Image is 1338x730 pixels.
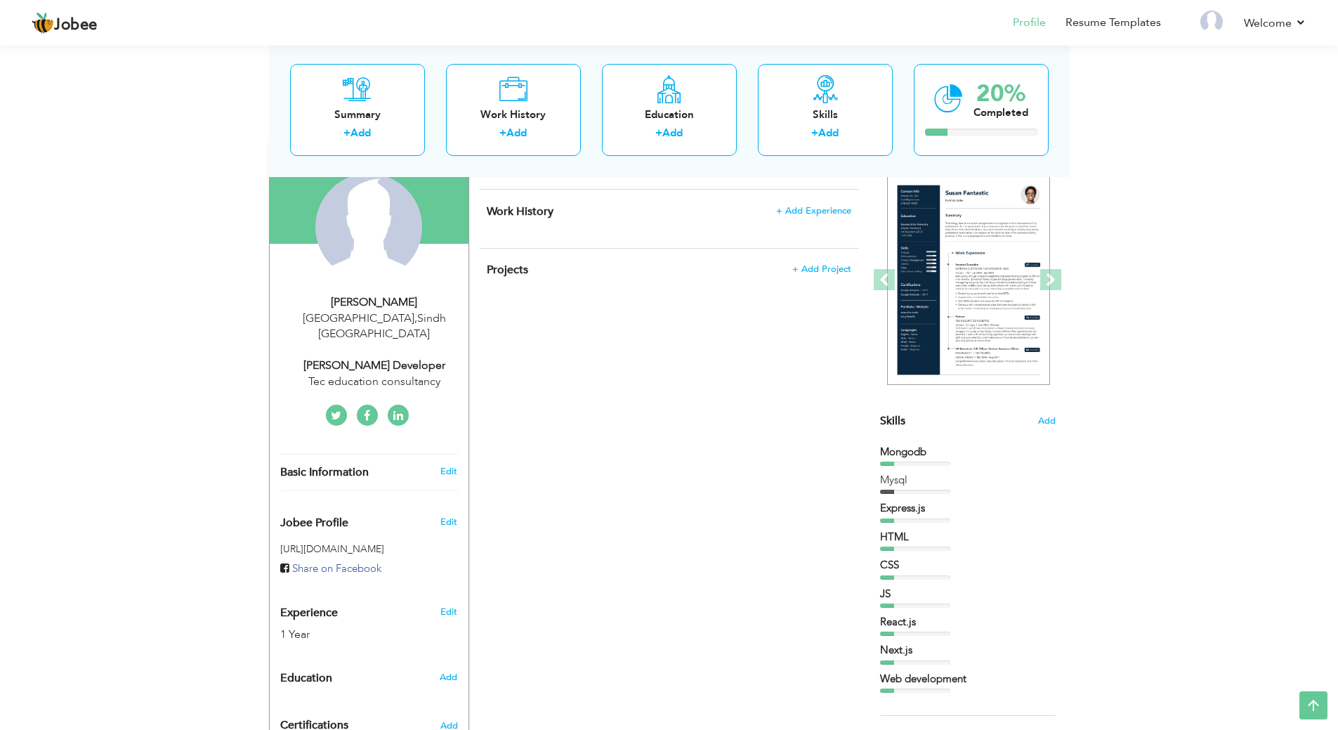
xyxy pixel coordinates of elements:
div: Mongodb [880,445,1056,459]
a: Add [818,126,839,140]
a: Add [662,126,683,140]
div: [GEOGRAPHIC_DATA] Sindh [GEOGRAPHIC_DATA] [280,311,468,343]
span: Work History [487,204,553,219]
span: Add [440,671,457,684]
span: Jobee [54,18,98,33]
span: Projects [487,262,528,278]
a: Edit [440,606,457,618]
div: CSS [880,558,1056,573]
img: jobee.io [32,12,54,34]
a: Add [350,126,371,140]
img: Rawaha Ahmed [315,174,422,280]
span: + Add Experience [776,206,851,216]
label: + [811,126,818,141]
div: 1 Year [280,627,425,643]
span: + Add Project [792,264,851,274]
div: 20% [973,82,1028,105]
div: [PERSON_NAME] [280,294,468,311]
label: + [343,126,350,141]
div: Completed [973,105,1028,119]
span: , [414,311,417,326]
div: Tec education consultancy [280,374,468,390]
span: Share on Facebook [292,561,381,575]
span: Experience [280,607,338,620]
img: Profile Img [1200,11,1223,33]
div: Summary [301,107,414,122]
div: Express.js [880,501,1056,516]
span: Add [1038,415,1056,428]
a: Profile [1013,15,1046,31]
div: HTML [880,530,1056,545]
div: Skills [769,107,881,122]
div: Education [613,107,726,122]
span: Edit [440,516,457,528]
a: Add [506,126,527,140]
div: Enhance your career by creating a custom URL for your Jobee public profile. [270,502,468,537]
a: Resume Templates [1065,15,1161,31]
span: Education [280,672,332,685]
div: Mysql [880,473,1056,488]
a: Jobee [32,12,98,34]
h4: This helps to show the companies you have worked for. [487,204,851,219]
label: + [655,126,662,141]
h4: This helps to highlight the project, tools and skills you have worked on. [487,263,851,277]
div: JS [880,587,1056,601]
span: Skills [880,413,905,429]
div: Next.js [880,643,1056,658]
a: Edit [440,465,457,478]
div: [PERSON_NAME] developer [280,358,468,374]
h5: [URL][DOMAIN_NAME] [280,544,458,554]
label: + [499,126,506,141]
a: Welcome [1244,15,1306,32]
div: Web development [880,672,1056,686]
div: Add your educational degree. [280,664,458,692]
span: Basic Information [280,467,369,479]
div: React.js [880,615,1056,630]
span: Jobee Profile [280,517,348,530]
div: Work History [457,107,570,122]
